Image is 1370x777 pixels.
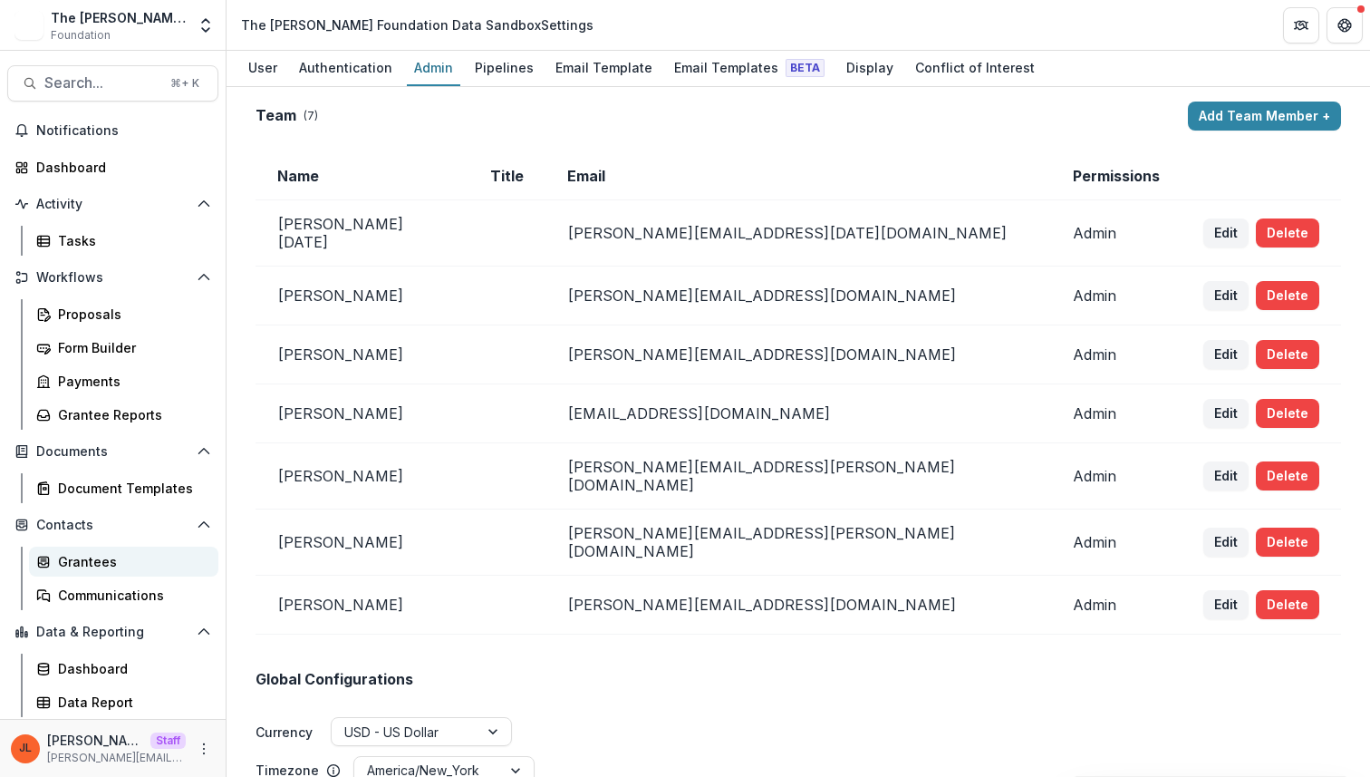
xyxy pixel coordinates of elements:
[548,54,660,81] div: Email Template
[256,267,468,325] td: [PERSON_NAME]
[908,54,1042,81] div: Conflict of Interest
[47,731,143,750] p: [PERSON_NAME]
[256,200,468,267] td: [PERSON_NAME][DATE]
[468,51,541,86] a: Pipelines
[7,189,218,219] button: Open Activity
[193,738,215,760] button: More
[407,51,460,86] a: Admin
[1203,528,1249,557] button: Edit
[468,54,541,81] div: Pipelines
[29,580,218,610] a: Communications
[58,552,204,571] div: Grantees
[1051,267,1182,325] td: Admin
[256,671,413,688] h2: Global Configurations
[58,586,204,605] div: Communications
[36,444,189,460] span: Documents
[1203,281,1249,310] button: Edit
[256,384,468,443] td: [PERSON_NAME]
[36,123,211,139] span: Notifications
[44,74,159,92] span: Search...
[407,54,460,81] div: Admin
[14,11,43,40] img: The Frist Foundation Data Sandbox
[545,200,1051,267] td: [PERSON_NAME][EMAIL_ADDRESS][DATE][DOMAIN_NAME]
[29,473,218,503] a: Document Templates
[58,231,204,250] div: Tasks
[256,107,296,124] h2: Team
[47,750,186,766] p: [PERSON_NAME][EMAIL_ADDRESS][DOMAIN_NAME]
[468,152,545,200] td: Title
[545,443,1051,510] td: [PERSON_NAME][EMAIL_ADDRESS][PERSON_NAME][DOMAIN_NAME]
[167,73,203,93] div: ⌘ + K
[1051,200,1182,267] td: Admin
[292,51,400,86] a: Authentication
[545,384,1051,443] td: [EMAIL_ADDRESS][DOMAIN_NAME]
[29,333,218,363] a: Form Builder
[7,437,218,466] button: Open Documents
[1051,510,1182,576] td: Admin
[1203,590,1249,619] button: Edit
[1256,590,1319,619] button: Delete
[545,267,1051,325] td: [PERSON_NAME][EMAIL_ADDRESS][DOMAIN_NAME]
[58,405,204,424] div: Grantee Reports
[1256,528,1319,557] button: Delete
[241,54,285,81] div: User
[908,51,1042,86] a: Conflict of Interest
[36,518,189,533] span: Contacts
[1051,384,1182,443] td: Admin
[1051,152,1182,200] td: Permissions
[545,576,1051,635] td: [PERSON_NAME][EMAIL_ADDRESS][DOMAIN_NAME]
[1256,340,1319,369] button: Delete
[241,15,593,34] div: The [PERSON_NAME] Foundation Data Sandbox Settings
[1203,399,1249,428] button: Edit
[786,59,825,77] span: Beta
[36,270,189,286] span: Workflows
[193,7,218,44] button: Open entity switcher
[234,12,601,38] nav: breadcrumb
[839,54,901,81] div: Display
[36,197,189,212] span: Activity
[58,305,204,324] div: Proposals
[667,51,832,86] a: Email Templates Beta
[256,152,468,200] td: Name
[58,479,204,498] div: Document Templates
[7,116,218,145] button: Notifications
[58,338,204,357] div: Form Builder
[58,659,204,678] div: Dashboard
[1051,443,1182,510] td: Admin
[7,65,218,102] button: Search...
[29,687,218,717] a: Data Report
[29,400,218,430] a: Grantee Reports
[256,443,468,510] td: [PERSON_NAME]
[7,617,218,646] button: Open Data & Reporting
[1256,219,1319,248] button: Delete
[1203,461,1249,490] button: Edit
[839,51,901,86] a: Display
[256,510,468,576] td: [PERSON_NAME]
[1203,219,1249,248] button: Edit
[7,510,218,539] button: Open Contacts
[7,152,218,182] a: Dashboard
[1256,399,1319,428] button: Delete
[1283,7,1319,44] button: Partners
[667,54,832,81] div: Email Templates
[1051,325,1182,384] td: Admin
[256,723,313,742] label: Currency
[548,51,660,86] a: Email Template
[150,733,186,749] p: Staff
[292,54,400,81] div: Authentication
[36,158,204,177] div: Dashboard
[304,108,318,124] p: ( 7 )
[29,366,218,396] a: Payments
[36,625,189,640] span: Data & Reporting
[1327,7,1363,44] button: Get Help
[7,263,218,292] button: Open Workflows
[256,576,468,635] td: [PERSON_NAME]
[29,547,218,577] a: Grantees
[29,654,218,684] a: Dashboard
[545,325,1051,384] td: [PERSON_NAME][EMAIL_ADDRESS][DOMAIN_NAME]
[1256,281,1319,310] button: Delete
[58,693,204,712] div: Data Report
[241,51,285,86] a: User
[51,8,186,27] div: The [PERSON_NAME] Foundation Data Sandbox
[1203,340,1249,369] button: Edit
